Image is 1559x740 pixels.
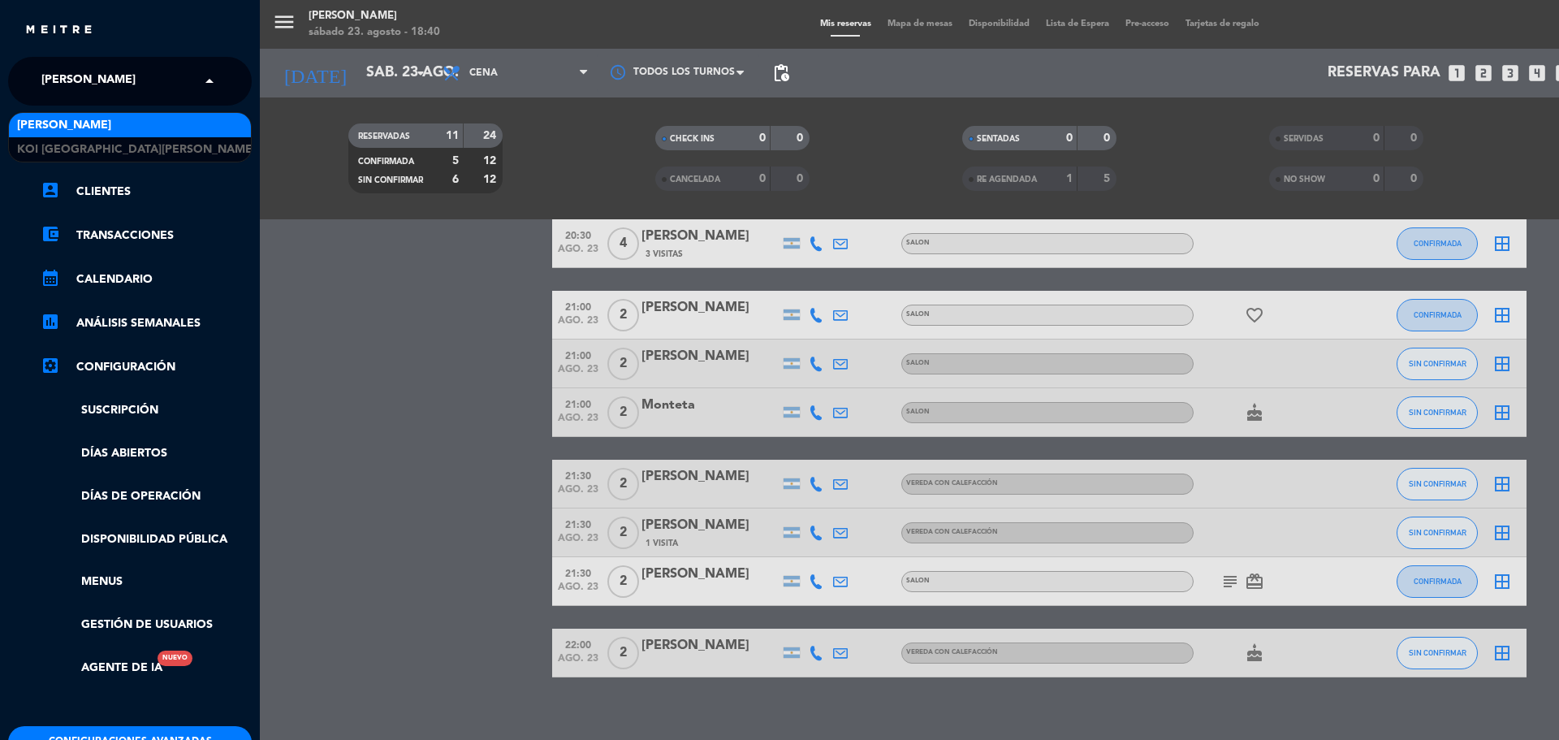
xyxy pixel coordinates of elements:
a: account_boxClientes [41,182,252,201]
a: Menus [41,573,252,591]
a: assessmentANÁLISIS SEMANALES [41,314,252,333]
a: Días de Operación [41,487,252,506]
div: Nuevo [158,651,192,666]
a: Agente de IANuevo [41,659,162,677]
span: pending_actions [771,63,791,83]
i: calendar_month [41,268,60,288]
a: Gestión de usuarios [41,616,252,634]
a: calendar_monthCalendario [41,270,252,289]
a: Configuración [41,357,252,377]
i: account_balance_wallet [41,224,60,244]
a: account_balance_walletTransacciones [41,226,252,245]
a: Disponibilidad pública [41,530,252,549]
span: [PERSON_NAME] [17,116,111,135]
i: assessment [41,312,60,331]
i: settings_applications [41,356,60,375]
span: KOI [GEOGRAPHIC_DATA][PERSON_NAME] [17,141,256,159]
img: MEITRE [24,24,93,37]
a: Suscripción [41,401,252,420]
a: Días abiertos [41,444,252,463]
span: [PERSON_NAME] [41,64,136,98]
i: account_box [41,180,60,200]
